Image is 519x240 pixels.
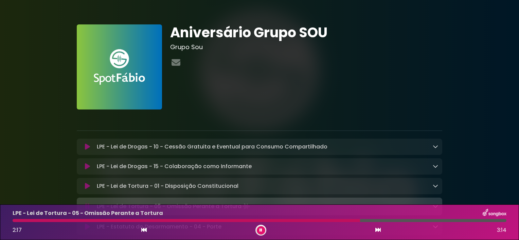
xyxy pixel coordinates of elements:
h1: Aniversário Grupo SOU [170,24,442,41]
p: LPE - Lei de Tortura - 01 - Disposição Constitucional [97,182,238,190]
p: LPE - Lei de Tortura - 05 - Omissão Perante a Tortura [97,202,251,211]
img: waveform4.gif [241,202,251,211]
img: songbox-logo-white.png [483,209,506,218]
span: 2:17 [13,226,22,234]
p: LPE - Lei de Drogas - 15 - Colaboração como Informante [97,162,252,171]
img: FAnVhLgaRSStWruMDZa6 [77,24,162,109]
p: LPE - Lei de Tortura - 05 - Omissão Perante a Tortura [13,209,163,217]
span: 3:14 [497,226,506,234]
h3: Grupo Sou [170,43,442,51]
p: LPE - Lei de Drogas - 10 - Cessão Gratuita e Eventual para Consumo Compartilhado [97,143,327,151]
